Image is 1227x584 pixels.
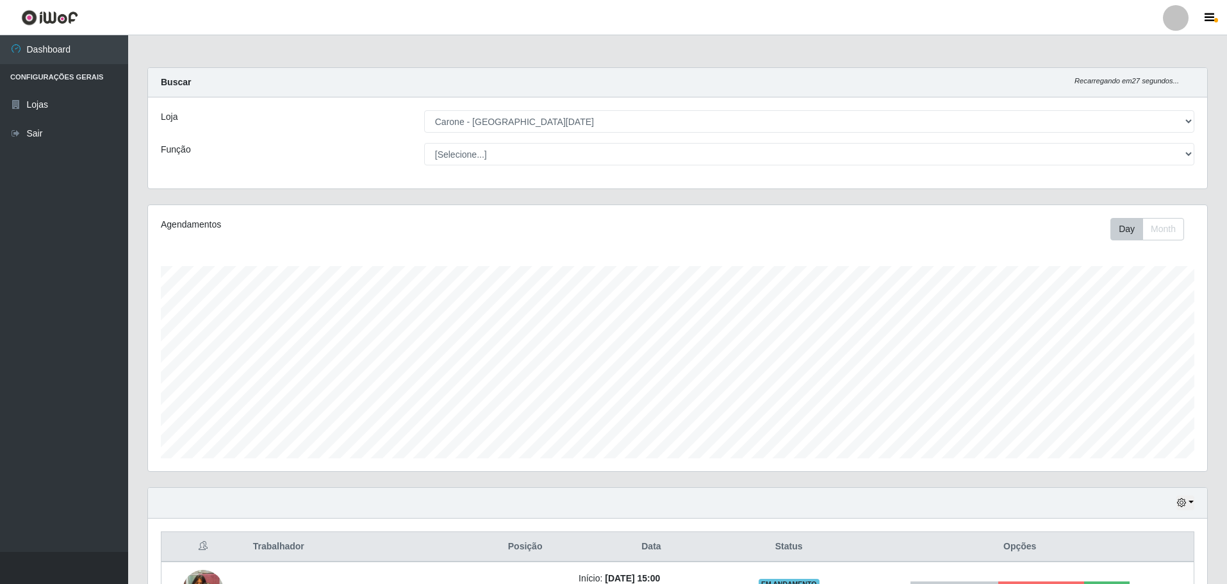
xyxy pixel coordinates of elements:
th: Posição [479,532,571,562]
div: Toolbar with button groups [1110,218,1194,240]
i: Recarregando em 27 segundos... [1075,77,1179,85]
th: Data [571,532,732,562]
img: CoreUI Logo [21,10,78,26]
button: Month [1142,218,1184,240]
time: [DATE] 15:00 [605,573,660,583]
div: Agendamentos [161,218,581,231]
strong: Buscar [161,77,191,87]
div: First group [1110,218,1184,240]
th: Trabalhador [245,532,480,562]
th: Opções [846,532,1194,562]
button: Day [1110,218,1143,240]
label: Função [161,143,191,156]
label: Loja [161,110,177,124]
th: Status [732,532,846,562]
